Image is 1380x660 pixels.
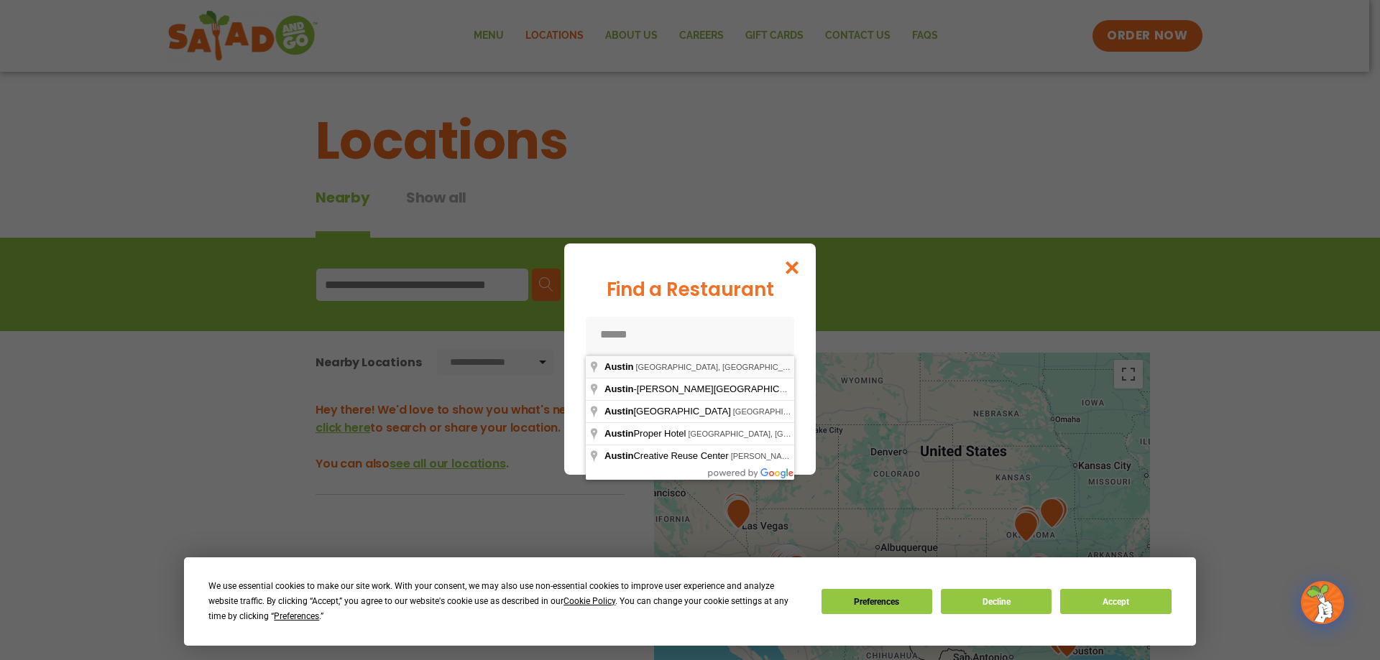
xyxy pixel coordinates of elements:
[604,428,688,439] span: Proper Hotel
[274,611,319,621] span: Preferences
[731,452,1056,460] span: [PERSON_NAME], [GEOGRAPHIC_DATA], [GEOGRAPHIC_DATA], [GEOGRAPHIC_DATA]
[769,243,816,292] button: Close modal
[604,406,633,417] span: Austin
[586,276,794,304] div: Find a Restaurant
[635,363,804,371] span: [GEOGRAPHIC_DATA], [GEOGRAPHIC_DATA]
[1302,582,1343,623] img: wpChatIcon
[822,589,932,614] button: Preferences
[604,406,733,417] span: [GEOGRAPHIC_DATA]
[941,589,1052,614] button: Decline
[1060,589,1171,614] button: Accept
[208,579,804,624] div: We use essential cookies to make our site work. With your consent, we may also use non-essential ...
[604,384,633,394] span: Austin
[563,596,615,606] span: Cookie Policy
[733,407,1141,416] span: [GEOGRAPHIC_DATA][PERSON_NAME], [GEOGRAPHIC_DATA], [GEOGRAPHIC_DATA], [GEOGRAPHIC_DATA]
[604,361,633,372] span: Austin
[604,384,919,394] span: -[PERSON_NAME][GEOGRAPHIC_DATA] ([GEOGRAPHIC_DATA])
[604,450,731,461] span: Creative Reuse Center
[184,557,1196,646] div: Cookie Consent Prompt
[604,450,633,461] span: Austin
[688,429,944,438] span: [GEOGRAPHIC_DATA], [GEOGRAPHIC_DATA], [GEOGRAPHIC_DATA]
[604,428,633,439] span: Austin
